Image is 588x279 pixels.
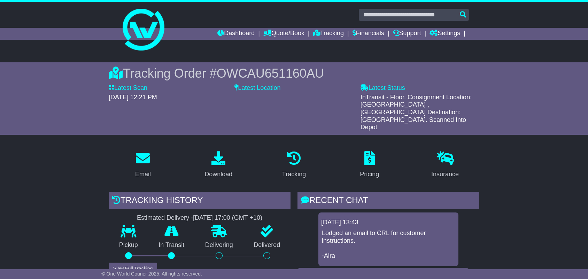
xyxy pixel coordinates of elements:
a: Financials [353,28,384,40]
label: Latest Scan [109,84,147,92]
div: [DATE] 13:43 [321,219,456,226]
p: In Transit [148,241,195,249]
span: [DATE] 12:21 PM [109,94,157,101]
div: Tracking [282,170,306,179]
a: Tracking [278,149,310,181]
p: Lodged an email to CRL for customer instructions. -Aira [322,230,455,259]
a: Download [200,149,237,181]
a: Support [393,28,421,40]
div: Insurance [431,170,459,179]
a: Email [131,149,155,181]
div: Pricing [360,170,379,179]
span: © One World Courier 2025. All rights reserved. [101,271,202,277]
div: Download [204,170,232,179]
a: Settings [430,28,460,40]
div: RECENT CHAT [297,192,479,211]
a: Tracking [313,28,344,40]
span: OWCAU651160AU [217,66,324,80]
span: InTransit - Floor. Consignment Location: [GEOGRAPHIC_DATA] , [GEOGRAPHIC_DATA] Destination: [GEOG... [361,94,472,131]
a: Dashboard [217,28,255,40]
button: View Full Tracking [109,263,157,275]
p: Delivered [243,241,291,249]
div: Estimated Delivery - [109,214,291,222]
a: Pricing [355,149,384,181]
div: Tracking Order # [109,66,479,81]
a: Insurance [427,149,463,181]
div: Email [135,170,151,179]
div: [DATE] 17:00 (GMT +10) [193,214,262,222]
label: Latest Status [361,84,405,92]
div: Tracking history [109,192,291,211]
label: Latest Location [234,84,280,92]
p: Pickup [109,241,148,249]
p: Delivering [195,241,243,249]
a: Quote/Book [263,28,304,40]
